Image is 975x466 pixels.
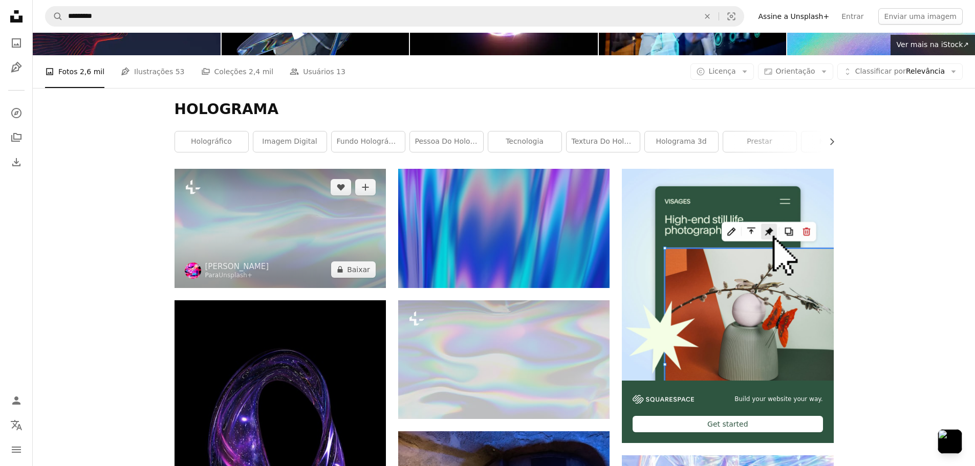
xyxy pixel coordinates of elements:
[488,131,561,152] a: Tecnologia
[633,416,822,432] div: Get started
[410,131,483,152] a: pessoa do holograma
[897,40,969,49] span: Ver mais na iStock ↗
[696,7,719,26] button: Limpar
[6,152,27,172] a: Histórico de downloads
[622,169,833,443] a: Build your website your way.Get started
[175,224,386,233] a: uma imagem desfocada de um fundo branco e azul
[290,55,345,88] a: Usuários 13
[708,67,735,75] span: Licença
[175,436,386,446] a: um anel roxo e azul
[336,66,345,77] span: 13
[891,35,975,55] a: Ver mais na iStock↗
[645,131,718,152] a: holograma 3d
[398,354,610,364] a: uma imagem desfocada de um fundo branco e azul
[6,439,27,460] button: Menu
[6,57,27,78] a: Ilustrações
[723,131,796,152] a: prestar
[45,6,744,27] form: Pesquise conteúdo visual em todo o site
[331,261,376,278] button: Baixar
[176,66,185,77] span: 53
[398,169,610,287] img: pintura abstrata vermelha verde e amarela
[331,179,351,195] button: Curtir
[734,395,822,404] span: Build your website your way.
[622,169,833,380] img: file-1723602894256-972c108553a7image
[837,63,963,80] button: Classificar porRelevância
[6,127,27,148] a: Coleções
[175,131,248,152] a: holográfico
[690,63,753,80] button: Licença
[855,67,906,75] span: Classificar por
[801,131,875,152] a: holografia
[332,131,405,152] a: fundo holográfico
[878,8,963,25] button: Enviar uma imagem
[185,262,201,279] img: Ir para o perfil de Nigel Hoare
[249,66,273,77] span: 2,4 mil
[398,300,610,419] img: uma imagem desfocada de um fundo branco e azul
[835,8,870,25] a: Entrar
[6,390,27,411] a: Entrar / Cadastrar-se
[6,103,27,123] a: Explorar
[6,33,27,53] a: Fotos
[822,131,834,152] button: rolar lista para a direita
[219,272,252,279] a: Unsplash+
[633,395,694,404] img: file-1606177908946-d1eed1cbe4f5image
[758,63,833,80] button: Orientação
[398,224,610,233] a: pintura abstrata vermelha verde e amarela
[201,55,274,88] a: Coleções 2,4 mil
[175,100,834,119] h1: HOLOGRAMA
[253,131,327,152] a: imagem digital
[6,6,27,29] a: Início — Unsplash
[567,131,640,152] a: textura do holograma
[752,8,836,25] a: Assine a Unsplash+
[855,66,945,77] span: Relevância
[175,169,386,287] img: uma imagem desfocada de um fundo branco e azul
[205,272,269,280] div: Para
[776,67,815,75] span: Orientação
[121,55,184,88] a: Ilustrações 53
[6,415,27,435] button: Idioma
[719,7,744,26] button: Pesquisa visual
[46,7,63,26] button: Pesquise na Unsplash
[205,261,269,272] a: [PERSON_NAME]
[355,179,376,195] button: Adicionar à coleção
